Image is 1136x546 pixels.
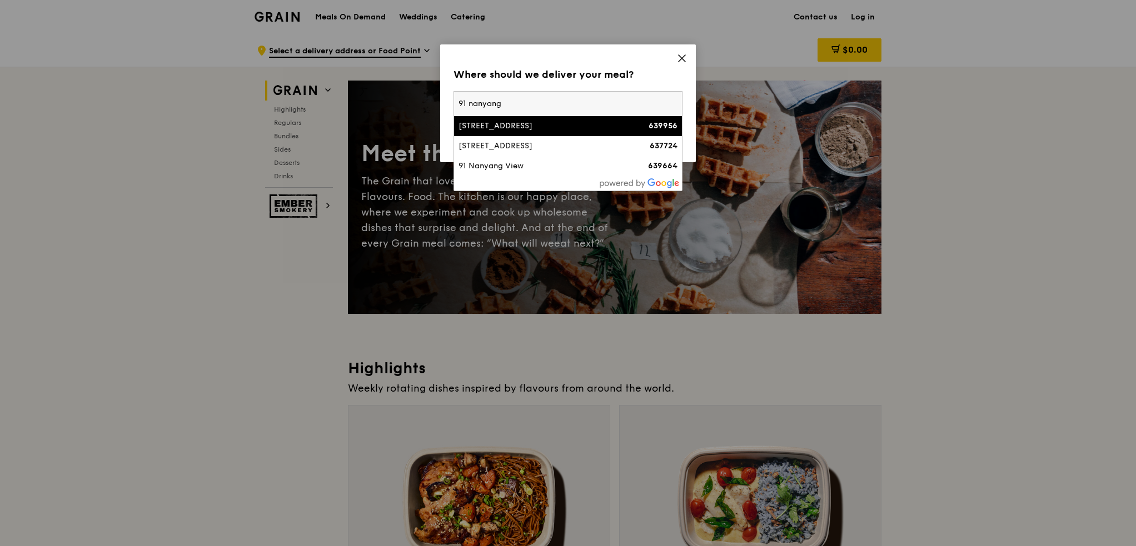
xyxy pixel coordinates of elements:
strong: 637724 [650,141,677,151]
strong: 639664 [648,161,677,171]
strong: 639956 [649,121,677,131]
img: powered-by-google.60e8a832.png [600,178,680,188]
div: [STREET_ADDRESS] [459,121,623,132]
div: 91 Nanyang View [459,161,623,172]
div: Where should we deliver your meal? [454,67,682,82]
div: [STREET_ADDRESS] [459,141,623,152]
